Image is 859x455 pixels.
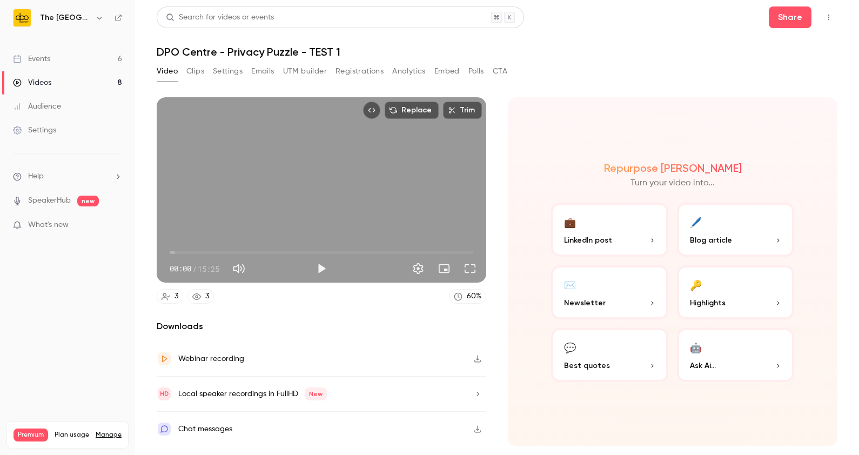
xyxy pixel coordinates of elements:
[305,387,327,400] span: New
[820,9,837,26] button: Top Bar Actions
[468,63,484,80] button: Polls
[109,220,122,230] iframe: Noticeable Trigger
[459,258,481,279] button: Full screen
[677,265,794,319] button: 🔑Highlights
[55,431,89,439] span: Plan usage
[170,263,191,275] span: 00:00
[551,203,668,257] button: 💼LinkedIn post
[178,352,244,365] div: Webinar recording
[213,63,243,80] button: Settings
[205,291,209,302] div: 3
[96,431,122,439] a: Manage
[433,258,455,279] button: Turn on miniplayer
[157,289,183,304] a: 3
[13,53,50,64] div: Events
[28,219,69,231] span: What's new
[690,339,702,356] div: 🤖
[13,171,122,182] li: help-dropdown-opener
[166,12,274,23] div: Search for videos or events
[467,291,481,302] div: 60 %
[198,263,219,275] span: 15:25
[175,291,178,302] div: 3
[363,102,380,119] button: Embed video
[178,423,232,436] div: Chat messages
[283,63,327,80] button: UTM builder
[564,235,612,246] span: LinkedIn post
[192,263,197,275] span: /
[157,63,178,80] button: Video
[170,263,219,275] div: 00:00
[13,77,51,88] div: Videos
[157,45,837,58] h1: DPO Centre - Privacy Puzzle - TEST 1
[335,63,384,80] button: Registrations
[407,258,429,279] button: Settings
[677,203,794,257] button: 🖊️Blog article
[187,289,214,304] a: 3
[449,289,486,304] a: 60%
[228,258,250,279] button: Mute
[564,339,576,356] div: 💬
[604,162,742,175] h2: Repurpose [PERSON_NAME]
[392,63,426,80] button: Analytics
[690,213,702,230] div: 🖊️
[40,12,91,23] h6: The [GEOGRAPHIC_DATA]
[769,6,811,28] button: Share
[551,265,668,319] button: ✉️Newsletter
[13,125,56,136] div: Settings
[434,63,460,80] button: Embed
[157,320,486,333] h2: Downloads
[385,102,439,119] button: Replace
[77,196,99,206] span: new
[178,387,327,400] div: Local speaker recordings in FullHD
[677,328,794,382] button: 🤖Ask Ai...
[13,101,61,112] div: Audience
[564,297,606,309] span: Newsletter
[564,276,576,293] div: ✉️
[493,63,507,80] button: CTA
[690,235,732,246] span: Blog article
[551,328,668,382] button: 💬Best quotes
[690,360,716,371] span: Ask Ai...
[311,258,332,279] button: Play
[443,102,482,119] button: Trim
[564,213,576,230] div: 💼
[186,63,204,80] button: Clips
[14,429,48,441] span: Premium
[14,9,31,26] img: The DPO Centre
[564,360,610,371] span: Best quotes
[630,177,715,190] p: Turn your video into...
[28,171,44,182] span: Help
[28,195,71,206] a: SpeakerHub
[251,63,274,80] button: Emails
[690,297,726,309] span: Highlights
[690,276,702,293] div: 🔑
